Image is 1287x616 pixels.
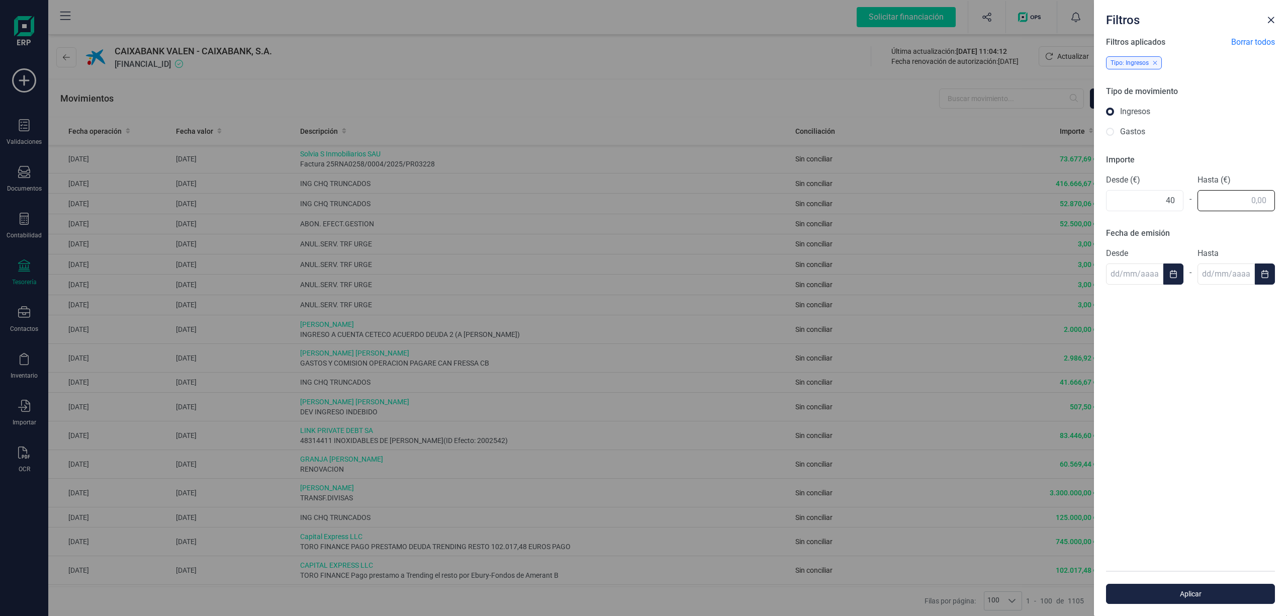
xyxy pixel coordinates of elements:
input: 0,00 [1106,190,1183,211]
div: Filtros [1102,8,1263,28]
button: Choose Date [1255,263,1275,285]
button: Choose Date [1163,263,1183,285]
span: Aplicar [1118,589,1263,599]
label: Desde [1106,247,1183,259]
div: - [1183,260,1198,285]
span: Tipo: Ingresos [1111,59,1149,66]
button: Aplicar [1106,584,1275,604]
input: dd/mm/aaaa [1106,263,1163,285]
label: Desde (€) [1106,174,1183,186]
label: Ingresos [1120,106,1150,118]
label: Hasta (€) [1198,174,1275,186]
span: Tipo de movimiento [1106,86,1178,96]
span: Importe [1106,155,1135,164]
label: Gastos [1120,126,1145,138]
span: Filtros aplicados [1106,36,1165,48]
span: Borrar todos [1231,36,1275,48]
button: Close [1263,12,1279,28]
input: 0,00 [1198,190,1275,211]
div: - [1183,187,1198,211]
span: Fecha de emisión [1106,228,1170,238]
input: dd/mm/aaaa [1198,263,1255,285]
label: Hasta [1198,247,1275,259]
